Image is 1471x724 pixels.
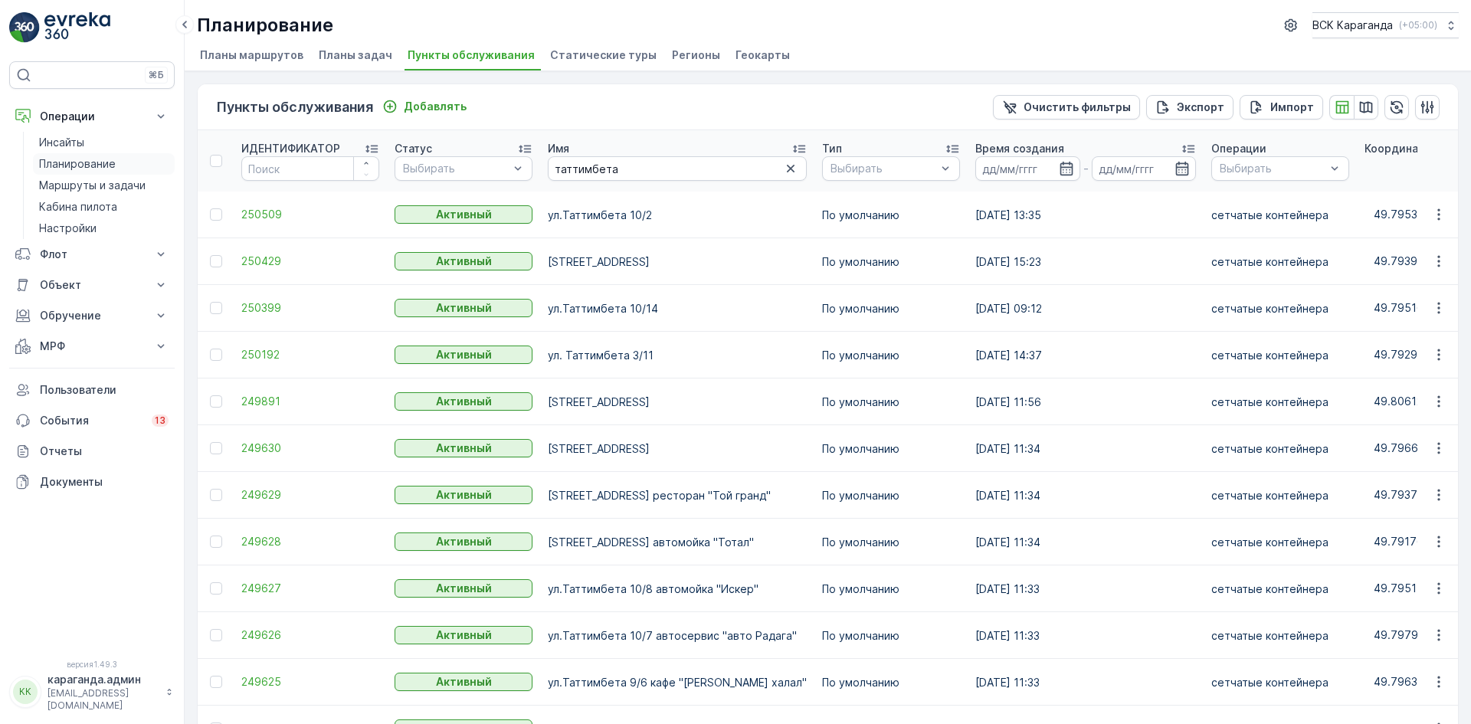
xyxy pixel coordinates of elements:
[1177,100,1224,113] font: Экспорт
[241,534,379,549] a: 249628
[33,196,175,218] a: Кабина пилота
[210,582,222,595] div: Переключить выбранную строку
[210,349,222,361] div: Переключить выбранную строку
[548,536,754,549] font: [STREET_ADDRESS] автомойка "Тотал"
[975,442,1040,455] font: [DATE] 11:34
[548,302,658,315] font: ул.Таттимбета 10/14
[975,302,1042,315] font: [DATE] 09:12
[40,444,82,457] font: Отчеты
[376,97,473,116] button: Добавлять
[1083,161,1089,176] font: -
[241,395,280,408] font: 249891
[40,475,103,488] font: Документы
[9,436,175,467] a: Отчеты
[241,142,340,155] font: ИДЕНТИФИКАТОР
[1211,208,1328,221] font: сетчатые контейнера
[831,162,883,175] font: Выбирать
[149,69,164,80] font: ⌘Б
[1402,19,1434,31] font: +05:00
[975,395,1041,408] font: [DATE] 11:56
[241,441,281,454] font: 249630
[1220,162,1272,175] font: Выбирать
[395,673,532,691] button: Активный
[1211,582,1328,595] font: сетчатые контейнера
[550,48,657,61] font: Статические туры
[395,486,532,504] button: Активный
[436,675,492,688] font: Активный
[33,218,175,239] a: Настройки
[436,581,492,595] font: Активный
[403,162,455,175] font: Выбирать
[39,136,84,149] font: Инсайты
[241,441,379,456] a: 249630
[436,535,492,548] font: Активный
[241,254,281,267] font: 250429
[9,101,175,132] button: Операции
[33,132,175,153] a: Инсайты
[822,676,899,689] font: По умолчанию
[241,394,379,409] a: 249891
[822,255,899,268] font: По умолчанию
[40,383,116,396] font: Пользователи
[822,349,899,362] font: По умолчанию
[9,375,175,405] a: Пользователи
[241,207,379,222] a: 250509
[975,629,1040,642] font: [DATE] 11:33
[48,687,129,711] font: [EMAIL_ADDRESS][DOMAIN_NAME]
[241,208,282,221] font: 250509
[241,627,379,643] a: 249626
[241,488,281,501] font: 249629
[395,579,532,598] button: Активный
[9,12,40,43] img: логотип
[210,536,222,548] div: Переключить выбранную строку
[1211,676,1328,689] font: сетчатые контейнера
[822,302,899,315] font: По умолчанию
[395,346,532,364] button: Активный
[93,660,117,669] font: 1.49.3
[548,156,807,181] input: Поиск
[436,441,492,454] font: Активный
[1240,95,1323,120] button: Импорт
[40,309,101,322] font: Обручение
[822,208,899,221] font: По умолчанию
[33,153,175,175] a: Планирование
[210,395,222,408] div: Переключить выбранную строку
[548,208,652,221] font: ул.Таттимбета 10/2
[1092,156,1197,181] input: дд/мм/гггг
[210,629,222,641] div: Переключить выбранную строку
[1399,19,1402,31] font: (
[241,347,379,362] a: 250192
[1211,489,1328,502] font: сетчатые контейнера
[155,414,165,426] font: 13
[9,270,175,300] button: Объект
[48,673,141,686] font: караганда.админ
[672,48,720,61] font: Регионы
[241,675,281,688] font: 249625
[975,676,1040,689] font: [DATE] 11:33
[975,156,1080,181] input: дд/мм/гггг
[408,48,535,61] font: Пункты обслуживания
[39,200,117,213] font: Кабина пилота
[216,99,373,115] font: Пункты обслуживания
[1211,442,1328,455] font: сетчатые контейнера
[9,405,175,436] a: События13
[548,442,650,455] font: [STREET_ADDRESS]
[241,674,379,690] a: 249625
[395,439,532,457] button: Активный
[40,278,81,291] font: Объект
[975,208,1041,221] font: [DATE] 13:35
[436,301,492,314] font: Активный
[436,208,492,221] font: Активный
[241,254,379,269] a: 250429
[241,156,379,181] input: Поиск
[436,348,492,361] font: Активный
[241,301,281,314] font: 250399
[1312,18,1393,31] font: ВСК Караганда
[1211,349,1328,362] font: сетчатые контейнера
[822,142,842,155] font: Тип
[39,179,146,192] font: Маршруты и задачи
[975,582,1040,595] font: [DATE] 11:33
[1146,95,1233,120] button: Экспорт
[1365,142,1432,155] font: Координаты
[241,581,379,596] a: 249627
